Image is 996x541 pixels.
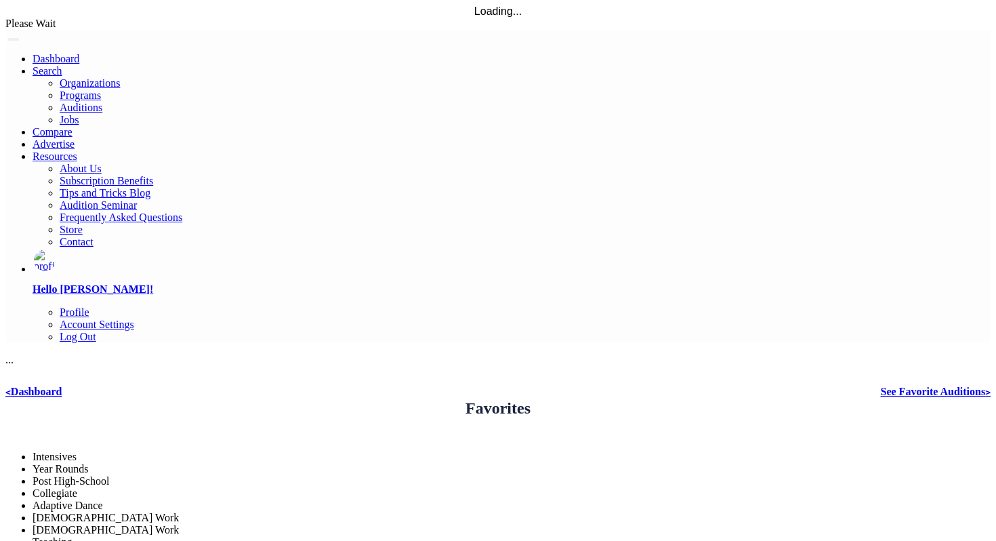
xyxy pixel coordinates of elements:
ul: Resources [33,77,991,126]
li: Intensives [33,451,991,463]
div: ... [5,354,991,366]
ul: Resources [33,163,991,248]
a: <Dashboard [5,386,62,397]
li: Adaptive Dance [33,500,991,512]
a: Tips and Tricks Blog [60,187,150,199]
a: Programs [60,89,101,101]
a: Auditions [60,102,102,113]
span: Loading... [474,5,522,17]
a: Audition Seminar [60,199,137,211]
a: Contact [60,236,94,247]
ul: Resources [33,306,991,343]
a: Profile [60,306,89,318]
li: Collegiate [33,487,991,500]
code: > [985,387,991,397]
div: Please Wait [5,18,991,30]
li: [DEMOGRAPHIC_DATA] Work [33,524,991,536]
a: Subscription Benefits [60,175,153,186]
a: Search [33,65,62,77]
a: Account Settings [60,319,134,330]
a: Organizations [60,77,120,89]
a: See Favorite Auditions> [881,386,991,397]
h2: Favorites [465,399,531,418]
a: Advertise [33,138,75,150]
a: Store [60,224,83,235]
a: Log Out [60,331,96,342]
a: Resources [33,151,77,162]
a: Dashboard [33,53,79,64]
a: Frequently Asked Questions [60,212,182,223]
li: Post High-School [33,475,991,487]
button: Toggle navigation [8,38,19,41]
a: Jobs [60,114,79,125]
a: About Us [60,163,102,174]
li: [DEMOGRAPHIC_DATA] Work [33,512,991,524]
code: < [5,387,11,397]
a: Hello [PERSON_NAME]! [33,283,153,295]
li: Year Rounds [33,463,991,475]
img: profile picture [34,249,64,285]
a: Compare [33,126,72,138]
